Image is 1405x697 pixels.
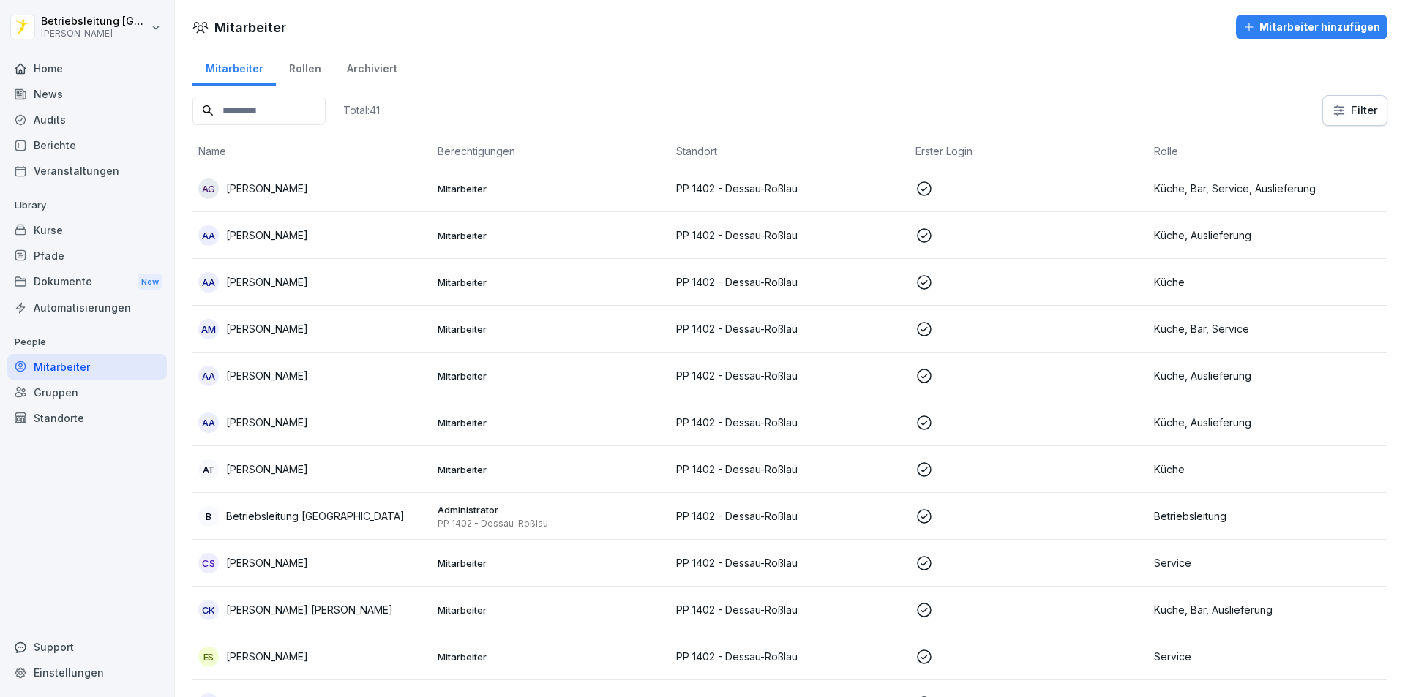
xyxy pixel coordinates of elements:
div: Dokumente [7,268,167,295]
div: B [198,506,219,527]
p: PP 1402 - Dessau-Roßlau [676,274,904,290]
p: [PERSON_NAME] [226,321,308,336]
button: Mitarbeiter hinzufügen [1236,15,1387,39]
div: Mitarbeiter hinzufügen [1243,19,1380,35]
div: AA [198,366,219,386]
p: [PERSON_NAME] [41,29,148,39]
p: PP 1402 - Dessau-Roßlau [676,602,904,617]
p: [PERSON_NAME] [226,649,308,664]
a: Automatisierungen [7,295,167,320]
a: Home [7,56,167,81]
div: AA [198,272,219,293]
p: PP 1402 - Dessau-Roßlau [676,461,904,477]
p: Library [7,194,167,217]
div: Filter [1332,103,1378,118]
a: Pfade [7,243,167,268]
p: PP 1402 - Dessau-Roßlau [676,508,904,524]
th: Name [192,137,432,165]
a: Rollen [276,48,334,86]
p: Administrator [438,503,665,516]
p: Mitarbeiter [438,416,665,429]
a: Audits [7,107,167,132]
p: Küche, Auslieferung [1154,227,1382,243]
div: Support [7,634,167,660]
p: Betriebsleitung [1154,508,1382,524]
p: PP 1402 - Dessau-Roßlau [676,415,904,430]
p: Mitarbeiter [438,603,665,617]
div: New [138,274,162,290]
th: Rolle [1148,137,1387,165]
a: Archiviert [334,48,410,86]
div: Berichte [7,132,167,158]
th: Berechtigungen [432,137,671,165]
p: PP 1402 - Dessau-Roßlau [676,649,904,664]
a: Standorte [7,405,167,431]
div: AG [198,178,219,199]
div: AA [198,225,219,246]
p: Mitarbeiter [438,182,665,195]
div: AT [198,459,219,480]
p: [PERSON_NAME] [226,274,308,290]
a: News [7,81,167,107]
a: Mitarbeiter [7,354,167,380]
div: CS [198,553,219,573]
p: Service [1154,555,1382,570]
p: Küche [1154,274,1382,290]
p: Mitarbeiter [438,229,665,242]
p: PP 1402 - Dessau-Roßlau [676,368,904,383]
p: PP 1402 - Dessau-Roßlau [676,181,904,196]
p: Mitarbeiter [438,650,665,663]
div: ES [198,647,219,667]
div: AA [198,412,219,433]
p: Küche, Bar, Service [1154,321,1382,336]
p: Mitarbeiter [438,557,665,570]
div: AM [198,319,219,339]
a: Mitarbeiter [192,48,276,86]
a: Veranstaltungen [7,158,167,184]
p: Service [1154,649,1382,664]
p: Küche [1154,461,1382,477]
p: Mitarbeiter [438,463,665,476]
p: PP 1402 - Dessau-Roßlau [676,555,904,570]
p: [PERSON_NAME] [226,181,308,196]
a: DokumenteNew [7,268,167,295]
p: PP 1402 - Dessau-Roßlau [676,227,904,243]
p: Total: 41 [343,103,380,117]
a: Kurse [7,217,167,243]
p: Mitarbeiter [438,323,665,336]
p: Betriebsleitung [GEOGRAPHIC_DATA] [41,15,148,28]
a: Einstellungen [7,660,167,685]
p: Küche, Bar, Service, Auslieferung [1154,181,1382,196]
button: Filter [1323,96,1387,125]
th: Erster Login [910,137,1149,165]
p: Küche, Auslieferung [1154,368,1382,383]
p: Mitarbeiter [438,369,665,383]
p: Betriebsleitung [GEOGRAPHIC_DATA] [226,508,405,524]
p: [PERSON_NAME] [226,555,308,570]
p: [PERSON_NAME] [226,461,308,477]
div: CK [198,600,219,620]
a: Gruppen [7,380,167,405]
p: Mitarbeiter [438,276,665,289]
p: Küche, Auslieferung [1154,415,1382,430]
th: Standort [670,137,910,165]
p: PP 1402 - Dessau-Roßlau [676,321,904,336]
p: [PERSON_NAME] [226,227,308,243]
p: Küche, Bar, Auslieferung [1154,602,1382,617]
h1: Mitarbeiter [214,18,286,37]
p: PP 1402 - Dessau-Roßlau [438,518,665,530]
p: People [7,331,167,354]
